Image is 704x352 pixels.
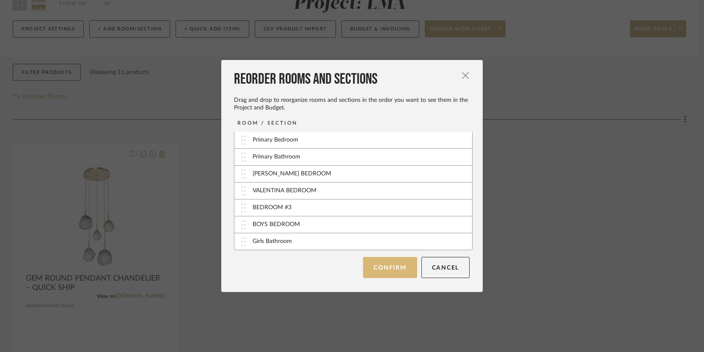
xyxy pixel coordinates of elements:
div: Primary Bathroom [253,153,300,161]
img: vertical-grip.svg [241,220,246,229]
div: BOYS BEDROOM [253,220,300,229]
div: Girls Bathroom [253,237,292,246]
button: Cancel [421,257,470,278]
img: vertical-grip.svg [241,136,246,145]
button: Close [457,67,474,84]
div: Drag and drop to reorganize rooms and sections in the order you want to see them in the Project a... [234,96,470,112]
img: vertical-grip.svg [241,153,246,162]
div: BEDROOM #3 [253,203,291,212]
button: Confirm [363,257,417,278]
img: vertical-grip.svg [241,186,246,196]
div: Primary Bedroom [253,136,298,145]
div: [PERSON_NAME] BEDROOM [253,169,331,178]
div: ROOM / SECTION [237,119,297,127]
img: vertical-grip.svg [241,203,246,213]
img: vertical-grip.svg [241,169,246,179]
div: VALENTINA BEDROOM [253,186,316,195]
img: vertical-grip.svg [241,237,246,246]
div: Reorder Rooms and Sections [234,70,470,89]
